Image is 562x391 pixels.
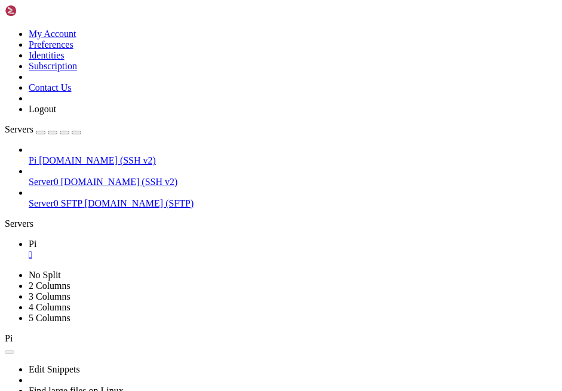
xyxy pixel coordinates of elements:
[29,61,77,71] a: Subscription
[29,104,56,114] a: Logout
[29,270,61,280] a: No Split
[29,166,557,187] li: Server0 [DOMAIN_NAME] (SSH v2)
[5,15,10,25] div: (0, 1)
[5,124,81,134] a: Servers
[29,187,557,209] li: Server0 SFTP [DOMAIN_NAME] (SFTP)
[5,5,73,17] img: Shellngn
[29,82,72,93] a: Contact Us
[85,198,194,208] span: [DOMAIN_NAME] (SFTP)
[29,364,80,374] a: Edit Snippets
[29,144,557,166] li: Pi [DOMAIN_NAME] (SSH v2)
[29,198,557,209] a: Server0 SFTP [DOMAIN_NAME] (SFTP)
[29,313,70,323] a: 5 Columns
[29,29,76,39] a: My Account
[29,239,557,260] a: Pi
[5,333,13,343] span: Pi
[29,291,70,301] a: 3 Columns
[29,155,36,165] span: Pi
[29,39,73,50] a: Preferences
[5,218,557,229] div: Servers
[29,177,557,187] a: Server0 [DOMAIN_NAME] (SSH v2)
[29,281,70,291] a: 2 Columns
[5,124,33,134] span: Servers
[61,177,178,187] span: [DOMAIN_NAME] (SSH v2)
[5,5,406,15] x-row: Connecting [DOMAIN_NAME]...
[29,155,557,166] a: Pi [DOMAIN_NAME] (SSH v2)
[29,250,557,260] a: 
[29,177,59,187] span: Server0
[29,198,82,208] span: Server0 SFTP
[39,155,156,165] span: [DOMAIN_NAME] (SSH v2)
[29,239,36,249] span: Pi
[29,50,65,60] a: Identities
[29,302,70,312] a: 4 Columns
